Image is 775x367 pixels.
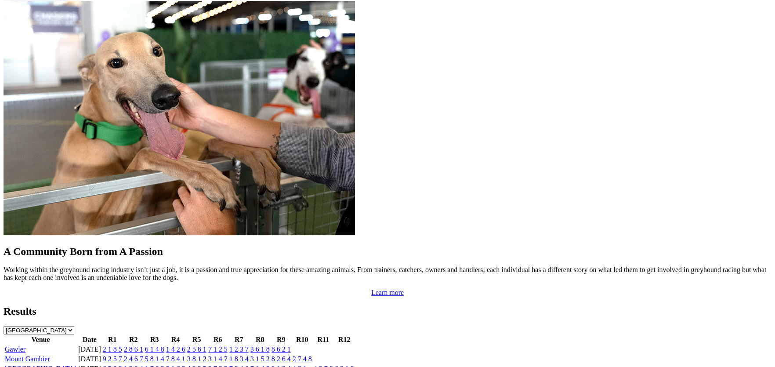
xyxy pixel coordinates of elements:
a: 2 7 4 8 [293,355,312,363]
a: Learn more [371,289,404,296]
th: Date [78,335,101,344]
a: 1 2 3 7 [229,345,249,353]
a: Gawler [5,345,25,353]
th: R2 [123,335,144,344]
a: 2 5 8 1 [187,345,206,353]
a: 2 8 6 1 [124,345,143,353]
h2: Results [4,305,771,317]
th: R5 [187,335,207,344]
a: 2 1 8 5 [103,345,122,353]
td: [DATE] [78,355,101,363]
a: 2 4 6 7 [124,355,143,363]
a: Mount Gambier [5,355,50,363]
a: 3 1 4 7 [208,355,228,363]
p: Working within the greyhound racing industry isn’t just a job, it is a passion and true appreciat... [4,266,771,282]
td: [DATE] [78,345,101,354]
a: 7 1 2 5 [208,345,228,353]
a: 3 1 5 2 [250,355,270,363]
a: 8 6 2 1 [272,345,291,353]
a: 8 2 6 4 [272,355,291,363]
th: R9 [271,335,291,344]
th: R4 [166,335,186,344]
th: R1 [102,335,123,344]
a: 3 8 1 2 [187,355,206,363]
a: 1 4 2 6 [166,345,185,353]
a: 9 2 5 7 [103,355,122,363]
th: Venue [4,335,77,344]
th: R11 [313,335,333,344]
img: Westy_Cropped.jpg [4,1,355,235]
h2: A Community Born from A Passion [4,246,771,258]
th: R3 [145,335,165,344]
a: 1 8 3 4 [229,355,249,363]
th: R6 [208,335,228,344]
th: R10 [292,335,312,344]
th: R7 [229,335,249,344]
a: 3 6 1 8 [250,345,270,353]
th: R12 [334,335,355,344]
a: 6 1 4 8 [145,345,164,353]
a: 7 8 4 1 [166,355,185,363]
a: 5 8 1 4 [145,355,164,363]
th: R8 [250,335,270,344]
